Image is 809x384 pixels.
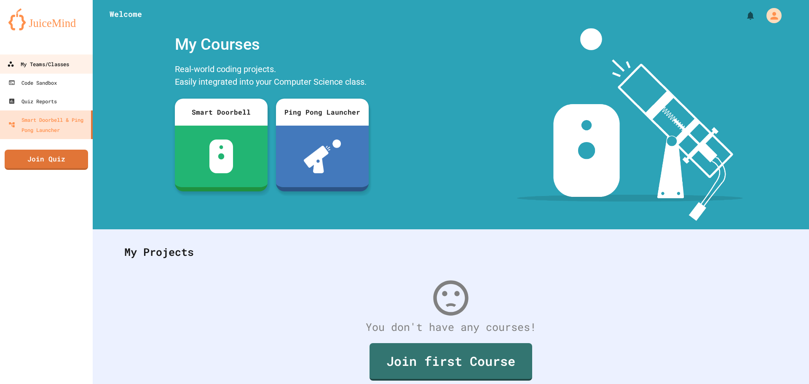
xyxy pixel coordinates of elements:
img: ppl-with-ball.png [304,140,341,173]
img: banner-image-my-projects.png [517,28,743,221]
div: Code Sandbox [8,78,57,88]
div: Smart Doorbell & Ping Pong Launcher [8,115,88,135]
div: My Courses [171,28,373,61]
img: sdb-white.svg [209,140,233,173]
div: My Notifications [730,8,758,23]
a: Join first Course [370,343,532,381]
div: Quiz Reports [8,96,57,106]
div: My Projects [116,236,786,269]
div: You don't have any courses! [116,319,786,335]
div: Real-world coding projects. Easily integrated into your Computer Science class. [171,61,373,92]
div: Smart Doorbell [175,99,268,126]
div: Ping Pong Launcher [276,99,369,126]
div: My Account [758,6,784,25]
a: Join Quiz [5,150,88,170]
img: logo-orange.svg [8,8,84,30]
div: My Teams/Classes [7,59,69,70]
